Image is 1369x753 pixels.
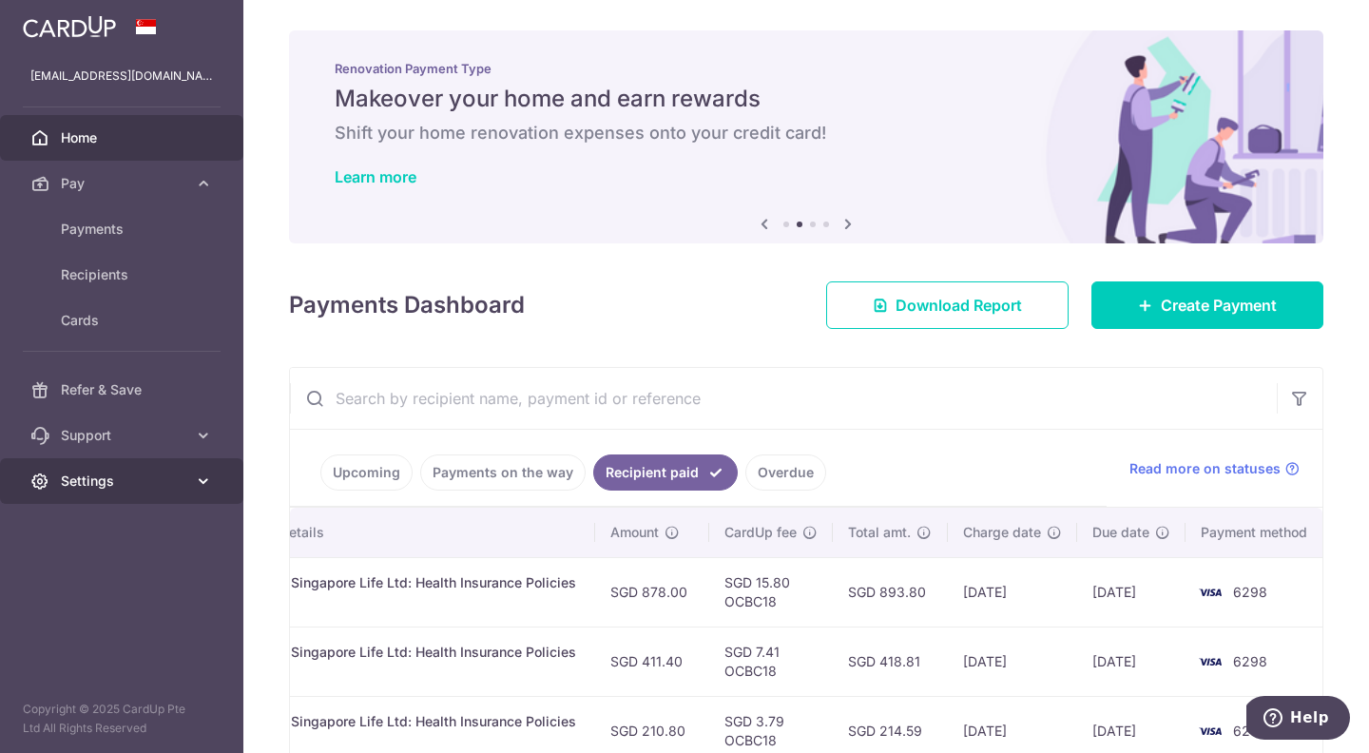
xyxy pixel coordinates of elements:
[1077,627,1186,696] td: [DATE]
[1092,523,1149,542] span: Due date
[1091,281,1323,329] a: Create Payment
[61,426,186,445] span: Support
[1161,294,1277,317] span: Create Payment
[1129,459,1300,478] a: Read more on statuses
[206,508,595,557] th: Payment details
[222,731,580,750] p: 28972168
[896,294,1022,317] span: Download Report
[420,454,586,491] a: Payments on the way
[23,15,116,38] img: CardUp
[1191,720,1229,743] img: Bank Card
[320,454,413,491] a: Upcoming
[222,573,580,592] div: Insurance. Singapore Life Ltd: Health Insurance Policies
[724,523,797,542] span: CardUp fee
[826,281,1069,329] a: Download Report
[61,220,186,239] span: Payments
[595,557,709,627] td: SGD 878.00
[30,67,213,86] p: [EMAIL_ADDRESS][DOMAIN_NAME]
[709,557,833,627] td: SGD 15.80 OCBC18
[222,712,580,731] div: Insurance. Singapore Life Ltd: Health Insurance Policies
[61,472,186,491] span: Settings
[833,627,948,696] td: SGD 418.81
[61,380,186,399] span: Refer & Save
[61,311,186,330] span: Cards
[1129,459,1281,478] span: Read more on statuses
[948,627,1077,696] td: [DATE]
[709,627,833,696] td: SGD 7.41 OCBC18
[848,523,911,542] span: Total amt.
[595,627,709,696] td: SGD 411.40
[61,174,186,193] span: Pay
[222,592,580,611] p: 22385724
[963,523,1041,542] span: Charge date
[61,265,186,284] span: Recipients
[833,557,948,627] td: SGD 893.80
[593,454,738,491] a: Recipient paid
[335,61,1278,76] p: Renovation Payment Type
[290,368,1277,429] input: Search by recipient name, payment id or reference
[222,662,580,681] p: 28972159
[335,84,1278,114] h5: Makeover your home and earn rewards
[1191,650,1229,673] img: Bank Card
[745,454,826,491] a: Overdue
[948,557,1077,627] td: [DATE]
[1233,723,1267,739] span: 6298
[335,167,416,186] a: Learn more
[335,122,1278,145] h6: Shift your home renovation expenses onto your credit card!
[1077,557,1186,627] td: [DATE]
[610,523,659,542] span: Amount
[1233,584,1267,600] span: 6298
[1186,508,1330,557] th: Payment method
[222,643,580,662] div: Insurance. Singapore Life Ltd: Health Insurance Policies
[289,30,1323,243] img: Renovation banner
[1191,581,1229,604] img: Bank Card
[1246,696,1350,743] iframe: Opens a widget where you can find more information
[61,128,186,147] span: Home
[1233,653,1267,669] span: 6298
[289,288,525,322] h4: Payments Dashboard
